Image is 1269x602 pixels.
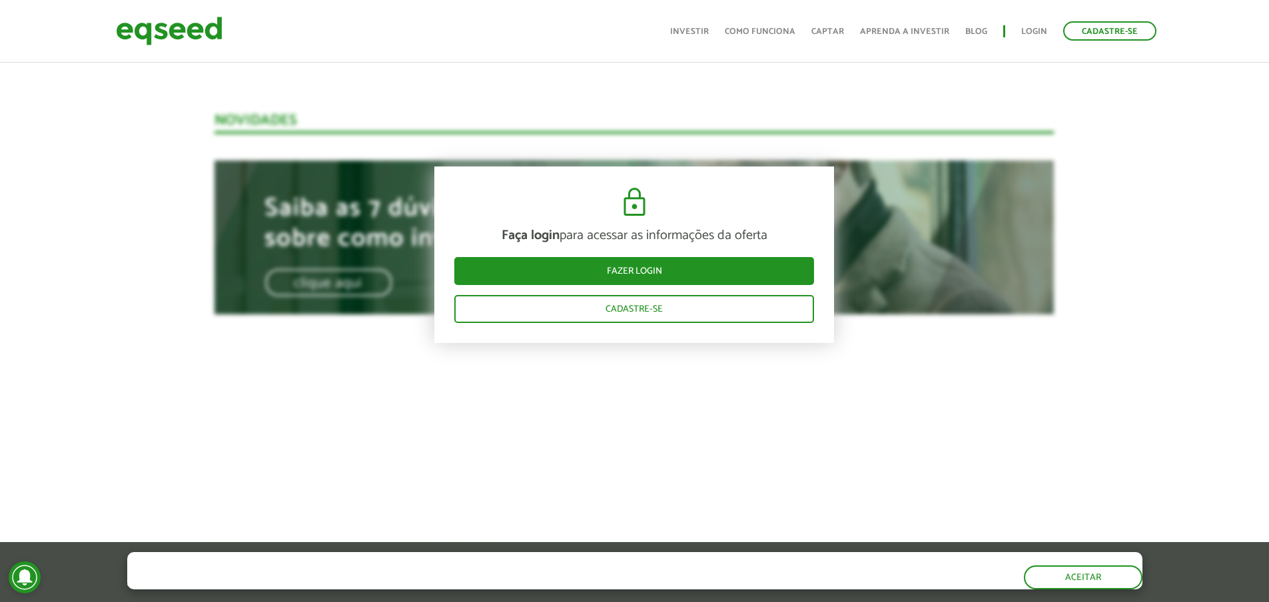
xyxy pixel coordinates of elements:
a: Cadastre-se [454,295,814,323]
img: cadeado.svg [618,186,651,218]
h5: O site da EqSeed utiliza cookies para melhorar sua navegação. [127,552,610,573]
a: Fazer login [454,257,814,285]
a: Aprenda a investir [860,27,949,36]
img: EqSeed [116,13,222,49]
button: Aceitar [1024,565,1142,589]
strong: Faça login [502,224,560,246]
a: política de privacidade e de cookies [303,577,457,589]
a: Login [1021,27,1047,36]
p: para acessar as informações da oferta [454,228,814,244]
a: Captar [811,27,844,36]
a: Blog [965,27,987,36]
p: Ao clicar em "aceitar", você aceita nossa . [127,576,610,589]
a: Investir [670,27,709,36]
a: Como funciona [725,27,795,36]
a: Cadastre-se [1063,21,1156,41]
